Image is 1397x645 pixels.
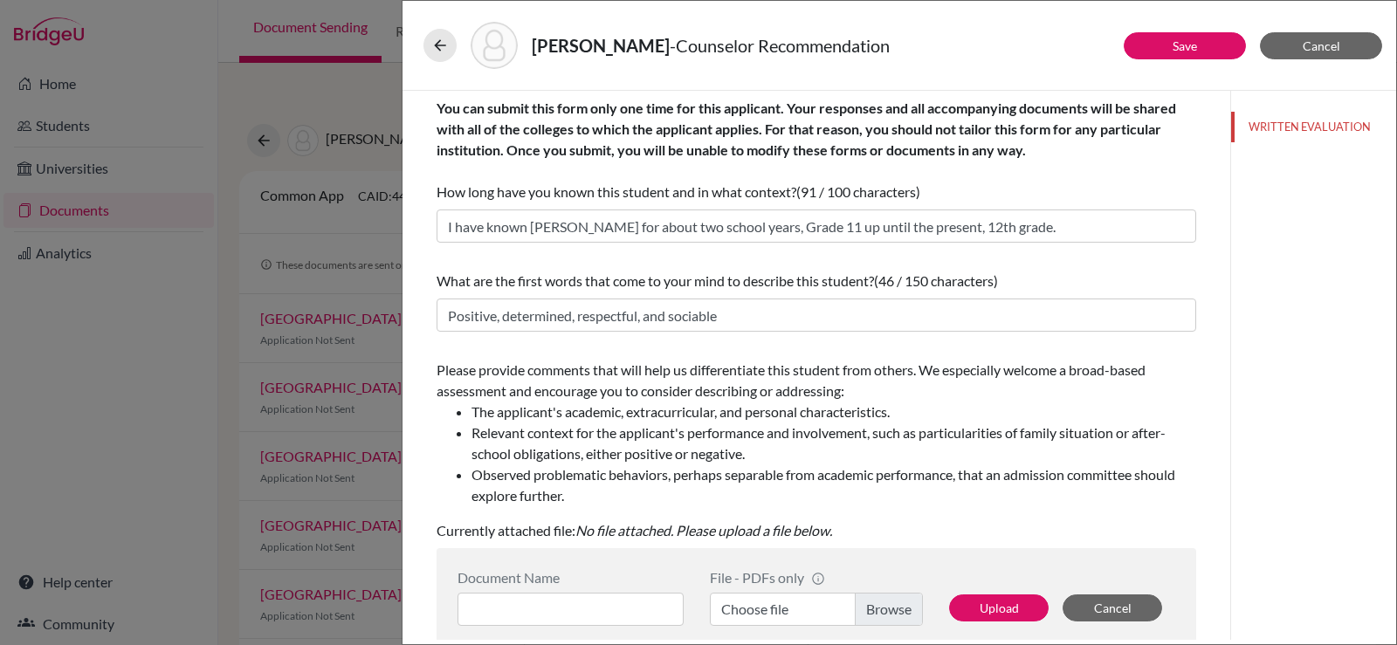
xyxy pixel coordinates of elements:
span: (91 / 100 characters) [796,183,920,200]
div: Document Name [458,569,684,586]
span: What are the first words that come to your mind to describe this student? [437,272,874,289]
li: The applicant's academic, extracurricular, and personal characteristics. [471,401,1196,422]
span: How long have you known this student and in what context? [437,99,1176,200]
span: info [811,572,825,586]
li: Observed problematic behaviors, perhaps separable from academic performance, that an admission co... [471,464,1196,506]
span: - Counselor Recommendation [670,35,890,56]
label: Choose file [710,593,923,626]
div: Currently attached file: [437,353,1196,548]
i: No file attached. Please upload a file below. [575,522,832,539]
b: You can submit this form only one time for this applicant. Your responses and all accompanying do... [437,99,1176,158]
li: Relevant context for the applicant's performance and involvement, such as particularities of fami... [471,422,1196,464]
span: (46 / 150 characters) [874,272,998,289]
div: File - PDFs only [710,569,923,586]
strong: [PERSON_NAME] [532,35,670,56]
button: Upload [949,594,1049,621]
button: WRITTEN EVALUATION [1231,112,1396,142]
button: Cancel [1063,594,1162,621]
span: Please provide comments that will help us differentiate this student from others. We especially w... [437,361,1196,506]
